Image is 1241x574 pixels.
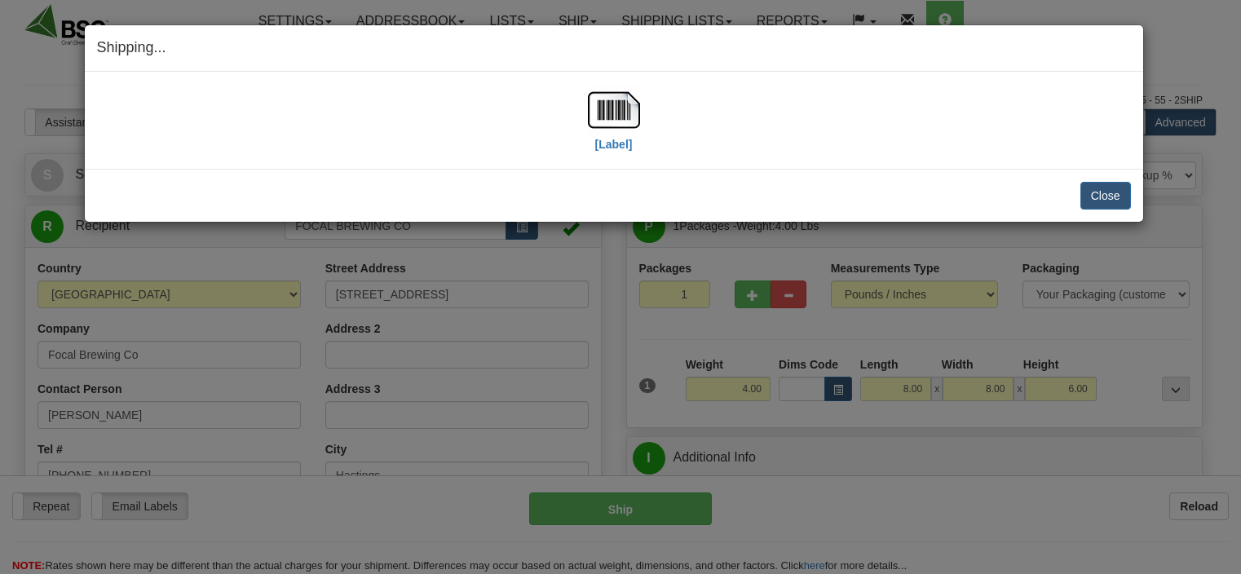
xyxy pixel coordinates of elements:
iframe: chat widget [1203,204,1239,370]
span: Shipping... [97,39,166,55]
label: [Label] [595,136,633,152]
img: barcode.jpg [588,84,640,136]
button: Close [1080,182,1131,210]
a: [Label] [588,102,640,150]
